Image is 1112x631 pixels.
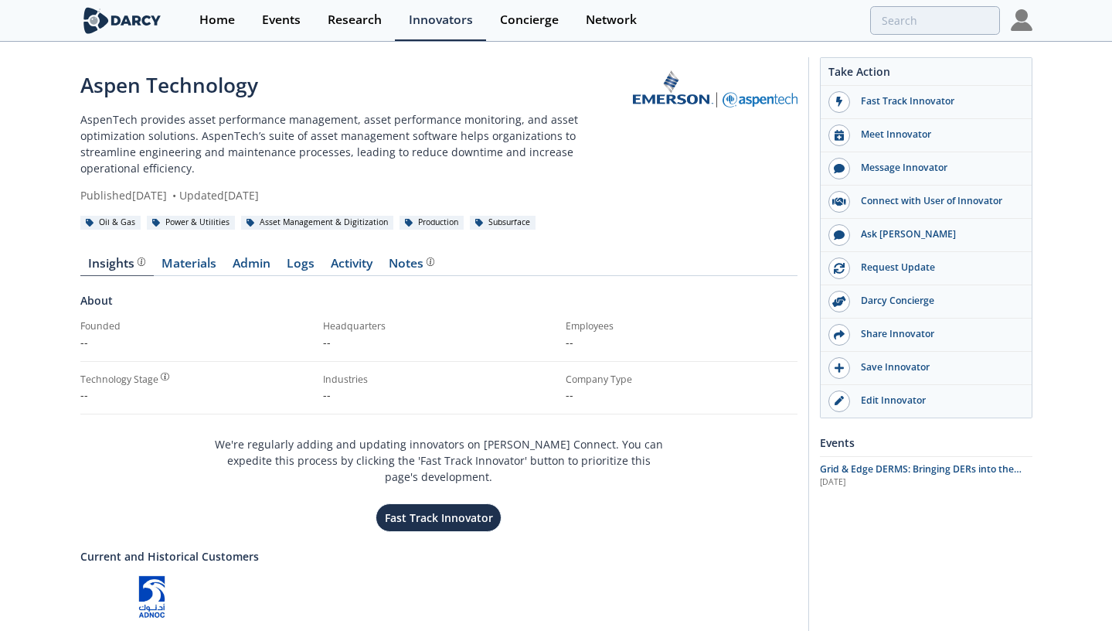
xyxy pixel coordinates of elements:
[323,319,555,333] div: Headquarters
[821,63,1032,86] div: Take Action
[470,216,536,230] div: Subsurface
[212,425,666,533] div: We're regularly adding and updating innovators on [PERSON_NAME] Connect. You can expedite this pr...
[850,128,1023,142] div: Meet Innovator
[279,258,323,276] a: Logs
[376,503,502,532] button: Fast Track Innovator
[323,258,381,276] a: Activity
[88,258,145,270] div: Insights
[138,258,146,266] img: information.svg
[80,292,797,319] div: About
[850,261,1023,275] div: Request Update
[147,216,236,230] div: Power & Utilities
[80,187,633,203] div: Published [DATE] Updated [DATE]
[80,548,797,564] a: Current and Historical Customers
[323,387,555,403] p: --
[586,14,637,26] div: Network
[154,258,225,276] a: Materials
[389,258,434,270] div: Notes
[80,216,141,230] div: Oil & Gas
[821,385,1032,418] a: Edit Innovator
[820,429,1032,456] div: Events
[80,111,633,176] p: AspenTech provides asset performance management, asset performance monitoring, and asset optimiza...
[820,462,1032,489] a: Grid & Edge DERMS: Bringing DERs into the Control Room [DATE]
[409,14,473,26] div: Innovators
[138,575,166,619] img: ADNOC
[1047,569,1097,616] iframe: chat widget
[850,94,1023,108] div: Fast Track Innovator
[80,70,633,101] div: Aspen Technology
[199,14,235,26] div: Home
[566,387,797,403] p: --
[80,387,312,403] div: --
[500,14,559,26] div: Concierge
[381,258,443,276] a: Notes
[225,258,279,276] a: Admin
[400,216,464,230] div: Production
[328,14,382,26] div: Research
[1011,9,1032,31] img: Profile
[323,334,555,350] p: --
[820,476,1032,489] div: [DATE]
[80,7,165,34] img: logo-wide.svg
[427,258,435,266] img: information.svg
[262,14,301,26] div: Events
[850,161,1023,175] div: Message Innovator
[850,394,1023,408] div: Edit Innovator
[870,6,1000,35] input: Advanced Search
[820,462,1022,489] span: Grid & Edge DERMS: Bringing DERs into the Control Room
[80,334,312,350] p: --
[566,319,797,333] div: Employees
[850,360,1023,374] div: Save Innovator
[241,216,394,230] div: Asset Management & Digitization
[170,188,179,203] span: •
[80,258,154,276] a: Insights
[850,194,1023,208] div: Connect with User of Innovator
[566,334,797,350] p: --
[80,319,312,333] div: Founded
[850,327,1023,341] div: Share Innovator
[161,373,169,381] img: information.svg
[850,294,1023,308] div: Darcy Concierge
[80,373,158,387] div: Technology Stage
[821,352,1032,385] button: Save Innovator
[850,227,1023,241] div: Ask [PERSON_NAME]
[323,373,555,387] div: Industries
[566,373,797,387] div: Company Type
